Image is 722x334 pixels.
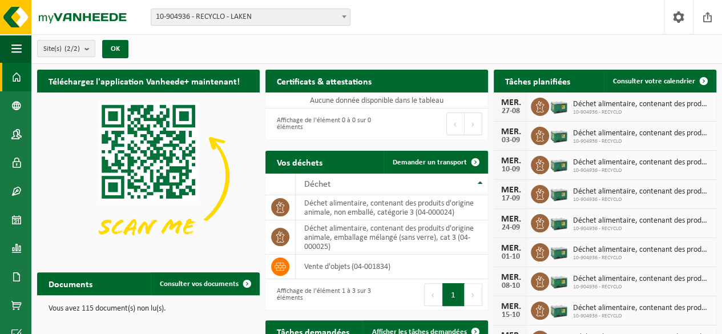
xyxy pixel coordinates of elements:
td: Aucune donnée disponible dans le tableau [265,92,488,108]
span: 10-904936 - RECYCLO [573,313,711,320]
span: Consulter votre calendrier [613,78,695,85]
button: Next [465,112,482,135]
div: MER. [499,186,522,195]
div: 03-09 [499,136,522,144]
span: Déchet alimentaire, contenant des produits d'origine animale, non emballé, catég... [573,158,711,167]
div: 08-10 [499,282,522,290]
img: PB-LB-0680-HPE-GN-01 [549,271,568,290]
div: 01-10 [499,253,522,261]
span: 10-904936 - RECYCLO [573,284,711,291]
div: MER. [499,215,522,224]
img: PB-LB-0680-HPE-GN-01 [549,125,568,144]
td: déchet alimentaire, contenant des produits d'origine animale, emballage mélangé (sans verre), cat... [296,220,488,255]
div: MER. [499,98,522,107]
span: 10-904936 - RECYCLO [573,196,711,203]
span: 10-904936 - RECYCLO - LAKEN [151,9,350,26]
span: 10-904936 - RECYCLO [573,109,711,116]
h2: Documents [37,272,104,295]
div: MER. [499,156,522,166]
button: Previous [424,283,442,306]
img: PB-LB-0680-HPE-GN-01 [549,300,568,319]
span: 10-904936 - RECYCLO [573,226,711,232]
a: Consulter votre calendrier [604,70,715,92]
div: MER. [499,244,522,253]
img: PB-LB-0680-HPE-GN-01 [549,96,568,115]
div: 17-09 [499,195,522,203]
img: Download de VHEPlus App [37,92,260,260]
div: Affichage de l'élément 0 à 0 sur 0 éléments [271,111,371,136]
div: 27-08 [499,107,522,115]
p: Vous avez 115 document(s) non lu(s). [49,305,248,313]
span: Demander un transport [393,159,467,166]
div: 10-09 [499,166,522,174]
img: PB-LB-0680-HPE-GN-01 [549,242,568,261]
button: Site(s)(2/2) [37,40,95,57]
button: 1 [442,283,465,306]
span: Déchet alimentaire, contenant des produits d'origine animale, non emballé, catég... [573,129,711,138]
span: 10-904936 - RECYCLO [573,138,711,145]
button: Previous [446,112,465,135]
a: Consulter vos documents [151,272,259,295]
td: déchet alimentaire, contenant des produits d'origine animale, non emballé, catégorie 3 (04-000024) [296,195,488,220]
td: vente d'objets (04-001834) [296,255,488,279]
span: Déchet alimentaire, contenant des produits d'origine animale, non emballé, catég... [573,216,711,226]
img: PB-LB-0680-HPE-GN-01 [549,212,568,232]
span: Déchet alimentaire, contenant des produits d'origine animale, non emballé, catég... [573,100,711,109]
div: MER. [499,302,522,311]
h2: Vos déchets [265,151,334,173]
div: 24-09 [499,224,522,232]
img: PB-LB-0680-HPE-GN-01 [549,183,568,203]
span: Déchet alimentaire, contenant des produits d'origine animale, non emballé, catég... [573,275,711,284]
span: 10-904936 - RECYCLO [573,167,711,174]
div: 15-10 [499,311,522,319]
div: MER. [499,127,522,136]
h2: Certificats & attestations [265,70,383,92]
h2: Téléchargez l'application Vanheede+ maintenant! [37,70,251,92]
img: PB-LB-0680-HPE-GN-01 [549,154,568,174]
span: Consulter vos documents [160,280,239,288]
span: Site(s) [43,41,80,58]
count: (2/2) [64,45,80,53]
div: Affichage de l'élément 1 à 3 sur 3 éléments [271,282,371,307]
span: Déchet [304,180,330,189]
span: Déchet alimentaire, contenant des produits d'origine animale, non emballé, catég... [573,246,711,255]
h2: Tâches planifiées [494,70,582,92]
a: Demander un transport [384,151,487,174]
span: 10-904936 - RECYCLO [573,255,711,261]
div: MER. [499,273,522,282]
span: Déchet alimentaire, contenant des produits d'origine animale, non emballé, catég... [573,304,711,313]
span: 10-904936 - RECYCLO - LAKEN [151,9,350,25]
button: Next [465,283,482,306]
span: Déchet alimentaire, contenant des produits d'origine animale, non emballé, catég... [573,187,711,196]
button: OK [102,40,128,58]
